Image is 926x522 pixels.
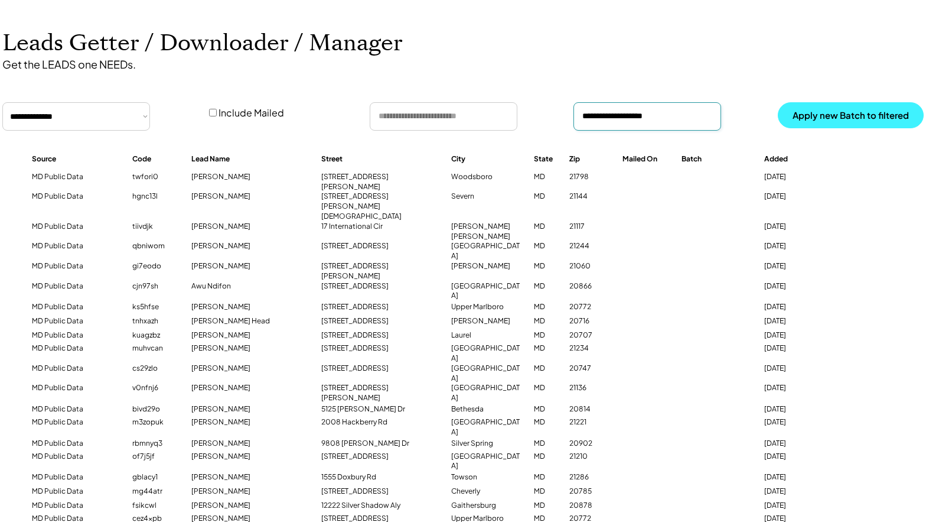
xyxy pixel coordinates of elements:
[534,222,557,232] div: MD
[451,487,522,497] div: Cheverly
[132,383,180,393] div: v0nfnj6
[191,452,309,462] div: [PERSON_NAME]
[132,302,180,312] div: ks5hfse
[764,330,835,341] div: [DATE]
[32,330,120,341] div: MD Public Data
[191,281,309,291] div: Awu Ndifon
[534,417,557,427] div: MD
[569,172,611,182] div: 21798
[132,343,180,354] div: muhvcan
[321,452,439,462] div: [STREET_ADDRESS]
[764,154,835,164] div: Added
[569,330,611,341] div: 20707
[32,343,120,354] div: MD Public Data
[32,452,120,462] div: MD Public Data
[569,452,611,462] div: 21210
[534,192,557,202] div: MD
[32,439,120,449] div: MD Public Data
[534,316,557,326] div: MD
[132,330,180,341] div: kuagzbz
[569,417,611,427] div: 21221
[764,383,835,393] div: [DATE]
[764,501,835,511] div: [DATE]
[569,439,611,449] div: 20902
[32,472,120,482] div: MD Public Data
[622,154,670,164] div: Mailed On
[321,154,439,164] div: Street
[569,343,611,354] div: 21234
[569,302,611,312] div: 20772
[32,302,120,312] div: MD Public Data
[191,241,309,251] div: [PERSON_NAME]
[534,487,557,497] div: MD
[191,316,309,326] div: [PERSON_NAME] Head
[569,404,611,414] div: 20814
[569,472,611,482] div: 21286
[764,192,835,202] div: [DATE]
[534,302,557,312] div: MD
[191,501,309,511] div: [PERSON_NAME]
[321,364,439,374] div: [STREET_ADDRESS]
[191,330,309,341] div: [PERSON_NAME]
[764,404,835,414] div: [DATE]
[764,222,835,232] div: [DATE]
[764,172,835,182] div: [DATE]
[451,281,522,301] div: [GEOGRAPHIC_DATA]
[321,383,439,403] div: [STREET_ADDRESS][PERSON_NAME]
[534,281,557,291] div: MD
[764,302,835,312] div: [DATE]
[32,501,120,511] div: MD Public Data
[132,154,180,164] div: Code
[451,261,522,271] div: [PERSON_NAME]
[534,472,557,482] div: MD
[321,172,439,192] div: [STREET_ADDRESS][PERSON_NAME]
[191,222,309,232] div: [PERSON_NAME]
[451,383,522,403] div: [GEOGRAPHIC_DATA]
[321,330,439,341] div: [STREET_ADDRESS]
[132,487,180,497] div: mg44atr
[569,501,611,511] div: 20878
[569,241,611,251] div: 21244
[534,241,557,251] div: MD
[321,472,439,482] div: 1555 Doxbury Rd
[321,302,439,312] div: [STREET_ADDRESS]
[32,222,120,232] div: MD Public Data
[132,192,180,202] div: hgnc13l
[191,302,309,312] div: [PERSON_NAME]
[534,439,557,449] div: MD
[534,404,557,414] div: MD
[2,57,357,79] div: Get the LEADS one NEEDs.
[569,383,611,393] div: 21136
[569,261,611,271] div: 21060
[132,404,180,414] div: bivd29o
[32,192,120,202] div: MD Public Data
[132,222,180,232] div: tiivdjk
[2,30,480,57] h1: Leads Getter / Downloader / Manager
[132,172,180,182] div: twfori0
[534,501,557,511] div: MD
[451,452,522,472] div: [GEOGRAPHIC_DATA]
[321,241,439,251] div: [STREET_ADDRESS]
[321,417,439,427] div: 2008 Hackberry Rd
[132,364,180,374] div: cs29zlo
[191,487,309,497] div: [PERSON_NAME]
[451,154,522,164] div: City
[32,154,120,164] div: Source
[191,154,309,164] div: Lead Name
[534,330,557,341] div: MD
[569,222,611,232] div: 21117
[764,316,835,326] div: [DATE]
[451,343,522,364] div: [GEOGRAPHIC_DATA]
[191,172,309,182] div: [PERSON_NAME]
[191,472,309,482] div: [PERSON_NAME]
[778,102,924,128] button: Apply new Batch to filtered
[682,154,752,164] div: Batch
[132,472,180,482] div: gblacy1
[451,316,522,326] div: [PERSON_NAME]
[451,472,522,482] div: Towson
[451,417,522,437] div: [GEOGRAPHIC_DATA]
[32,417,120,427] div: MD Public Data
[451,404,522,414] div: Bethesda
[321,192,439,221] div: [STREET_ADDRESS][PERSON_NAME][DEMOGRAPHIC_DATA]
[451,192,522,202] div: Severn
